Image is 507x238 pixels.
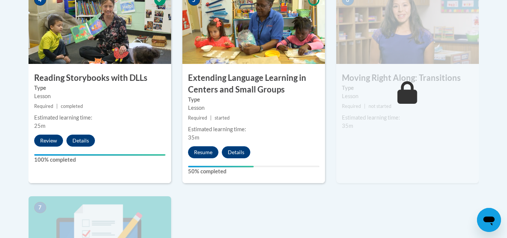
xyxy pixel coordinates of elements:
[34,154,165,156] div: Your progress
[188,104,319,112] div: Lesson
[215,115,230,121] span: started
[34,156,165,164] label: 100% completed
[210,115,212,121] span: |
[477,208,501,232] iframe: Button to launch messaging window
[34,84,165,92] label: Type
[342,92,473,100] div: Lesson
[188,96,319,104] label: Type
[34,103,53,109] span: Required
[342,84,473,92] label: Type
[364,103,366,109] span: |
[56,103,58,109] span: |
[34,114,165,122] div: Estimated learning time:
[61,103,83,109] span: completed
[34,123,45,129] span: 25m
[342,123,353,129] span: 35m
[188,134,199,141] span: 35m
[66,135,95,147] button: Details
[188,167,319,176] label: 50% completed
[188,146,218,158] button: Resume
[34,92,165,100] div: Lesson
[342,114,473,122] div: Estimated learning time:
[369,103,391,109] span: not started
[222,146,250,158] button: Details
[34,135,63,147] button: Review
[29,72,171,84] h3: Reading Storybooks with DLLs
[34,202,46,213] span: 7
[188,166,254,167] div: Your progress
[342,103,361,109] span: Required
[336,72,479,84] h3: Moving Right Along: Transitions
[188,115,207,121] span: Required
[188,125,319,133] div: Estimated learning time:
[182,72,325,96] h3: Extending Language Learning in Centers and Small Groups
